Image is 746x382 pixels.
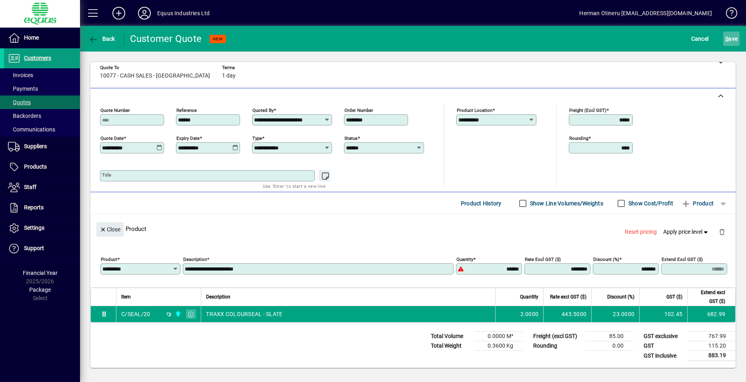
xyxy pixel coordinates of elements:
div: 443.5000 [548,310,586,318]
span: Quantity [520,292,538,301]
button: Back [86,32,117,46]
app-page-header-button: Close [94,225,126,233]
span: Home [24,34,39,41]
a: Reports [4,198,80,218]
td: Total Volume [427,332,475,341]
mat-label: Quote number [100,107,130,113]
span: GST ($) [666,292,682,301]
td: 883.19 [688,351,736,361]
span: Description [206,292,230,301]
div: Herman Otineru [EMAIL_ADDRESS][DOMAIN_NAME] [579,7,712,20]
mat-label: Rate excl GST ($) [525,257,561,262]
span: Invoices [8,72,33,78]
span: Discount (%) [607,292,634,301]
span: Extend excl GST ($) [692,288,725,306]
span: Backorders [8,113,41,119]
td: Total Weight [427,341,475,351]
mat-label: Discount (%) [593,257,619,262]
app-page-header-button: Back [80,32,124,46]
button: Reset pricing [622,225,660,239]
span: TRAXX COLOURSEAL - SLATE [206,310,282,318]
td: 682.99 [687,306,735,322]
mat-hint: Use 'Enter' to start a new line [263,181,326,191]
mat-label: Quote date [100,135,124,141]
mat-label: Quoted by [252,107,274,113]
button: Product [677,196,718,211]
span: Suppliers [24,143,47,149]
mat-label: Type [252,135,262,141]
a: Communications [4,123,80,136]
mat-label: Rounding [569,135,588,141]
td: 0.00 [585,341,633,351]
button: Apply price level [660,225,713,239]
span: Cancel [691,32,709,45]
span: ave [725,32,738,45]
button: Save [723,32,740,46]
label: Show Cost/Profit [627,199,673,207]
span: Product History [461,197,502,210]
a: Invoices [4,68,80,82]
span: Customers [24,55,51,61]
td: 115.20 [688,341,736,351]
span: 10077 - CASH SALES - [GEOGRAPHIC_DATA] [100,73,210,79]
mat-label: Status [344,135,358,141]
a: Staff [4,177,80,197]
span: Product [681,197,714,210]
a: Knowledge Base [720,2,736,28]
td: GST exclusive [640,332,688,341]
a: Home [4,28,80,48]
mat-label: Freight (excl GST) [569,107,606,113]
div: C/SEAL/20 [121,310,150,318]
span: Support [24,245,44,251]
mat-label: Description [183,257,207,262]
a: Suppliers [4,137,80,157]
mat-label: Product location [457,107,492,113]
td: Rounding [529,341,585,351]
span: Financial Year [23,270,58,276]
span: NEW [213,36,223,42]
td: 23.0000 [591,306,639,322]
span: Communications [8,126,55,133]
button: Product History [458,196,505,211]
mat-label: Product [101,257,117,262]
a: Payments [4,82,80,95]
td: 0.0000 M³ [475,332,523,341]
span: Reset pricing [625,228,657,236]
mat-label: Order number [344,107,373,113]
span: Payments [8,86,38,92]
label: Show Line Volumes/Weights [528,199,603,207]
button: Cancel [689,32,711,46]
mat-label: Title [102,172,111,178]
span: Rate excl GST ($) [550,292,586,301]
a: Support [4,239,80,259]
span: 2.0000 [520,310,539,318]
td: 102.45 [639,306,687,322]
td: 767.99 [688,332,736,341]
span: Quotes [8,99,31,105]
mat-label: Extend excl GST ($) [662,257,703,262]
div: Equus Industries Ltd [157,7,210,20]
span: Close [100,223,120,236]
button: Delete [712,222,732,241]
mat-label: Quantity [456,257,473,262]
td: Freight (excl GST) [529,332,585,341]
span: 1 day [222,73,236,79]
span: Package [29,286,51,293]
a: Backorders [4,109,80,123]
a: Quotes [4,95,80,109]
span: Back [88,36,115,42]
td: GST [640,341,688,351]
button: Close [96,222,124,237]
span: 3C CENTRAL [173,310,182,318]
td: 0.3600 Kg [475,341,523,351]
a: Settings [4,218,80,238]
div: Product [90,214,736,243]
span: Apply price level [663,228,710,236]
app-page-header-button: Delete [712,228,732,235]
td: 85.00 [585,332,633,341]
span: Settings [24,225,44,231]
span: Reports [24,204,44,211]
button: Add [106,6,132,20]
span: Staff [24,184,36,190]
span: Item [121,292,131,301]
